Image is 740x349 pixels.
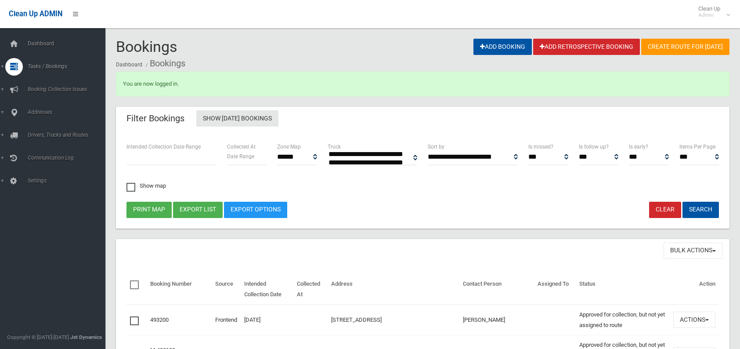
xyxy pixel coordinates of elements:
span: Dashboard [25,40,112,47]
label: Truck [328,142,341,152]
a: Show [DATE] Bookings [196,110,278,127]
th: Booking Number [147,274,212,305]
button: Search [682,202,719,218]
a: Dashboard [116,62,142,68]
td: Frontend [212,305,241,335]
a: Export Options [224,202,287,218]
a: Create route for [DATE] [641,39,729,55]
span: Clean Up ADMIN [9,10,62,18]
li: Bookings [144,55,185,72]
a: Add Retrospective Booking [533,39,640,55]
a: Clear [649,202,681,218]
strong: Jet Dynamics [70,334,102,340]
th: Intended Collection Date [241,274,293,305]
div: You are now logged in. [116,72,729,96]
span: Tasks / Bookings [25,63,112,69]
button: Export list [173,202,223,218]
button: Actions [673,312,715,328]
span: Clean Up [694,5,729,18]
a: 493200 [150,316,169,323]
th: Action [670,274,719,305]
button: Bulk Actions [664,243,722,259]
button: Print map [126,202,172,218]
span: Booking Collection Issues [25,86,112,92]
span: Drivers, Trucks and Routes [25,132,112,138]
th: Status [576,274,670,305]
th: Source [212,274,241,305]
th: Collected At [293,274,328,305]
span: Bookings [116,38,177,55]
header: Filter Bookings [116,110,195,127]
span: Settings [25,178,112,184]
th: Assigned To [534,274,576,305]
span: Show map [126,183,166,189]
td: [DATE] [241,305,293,335]
th: Contact Person [459,274,534,305]
span: Communication Log [25,155,112,161]
td: [PERSON_NAME] [459,305,534,335]
span: Addresses [25,109,112,115]
th: Address [328,274,459,305]
td: Approved for collection, but not yet assigned to route [576,305,670,335]
small: Admin [698,12,720,18]
span: Copyright © [DATE]-[DATE] [7,334,69,340]
a: Add Booking [473,39,532,55]
a: [STREET_ADDRESS] [331,316,382,323]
